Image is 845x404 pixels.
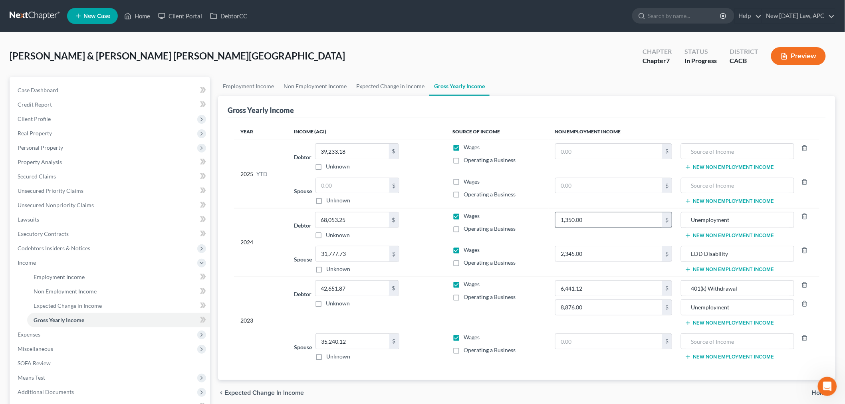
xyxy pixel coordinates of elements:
label: Debtor [294,221,312,230]
label: Unknown [327,265,351,273]
span: Expected Change in Income [34,302,102,309]
button: New Non Employment Income [685,232,774,239]
button: New Non Employment Income [685,320,774,326]
span: Gross Yearly Income [34,317,84,323]
i: chevron_left [218,390,224,396]
div: Emma says… [6,63,153,196]
a: Expected Change in Income [27,299,210,313]
span: Client Profile [18,115,51,122]
input: Source of Income [685,281,790,296]
input: 0.00 [315,212,389,228]
a: Expected Change in Income [351,77,429,96]
th: Income (AGI) [288,124,446,140]
a: Credit Report [11,97,210,112]
a: Executory Contracts [11,227,210,241]
input: 0.00 [316,246,389,261]
span: Miscellaneous [18,345,53,352]
span: Unsecured Priority Claims [18,187,83,194]
span: [PERSON_NAME] & [PERSON_NAME] [PERSON_NAME][GEOGRAPHIC_DATA] [10,50,345,61]
span: Wages [464,281,480,287]
div: $ [389,212,399,228]
span: Operating a Business [464,225,516,232]
a: Lawsuits [11,212,210,227]
a: Gross Yearly Income [27,313,210,327]
a: Property Analysis [11,155,210,169]
a: SOFA Review [11,356,210,370]
div: $ [662,281,672,296]
input: Search by name... [648,8,721,23]
span: Operating a Business [464,347,516,353]
input: Source of Income [685,144,790,159]
span: Case Dashboard [18,87,58,93]
div: $ [662,334,672,349]
p: Active 30m ago [39,10,79,18]
span: Lawsuits [18,216,39,223]
button: chevron_left Expected Change in Income [218,390,304,396]
input: 0.00 [555,246,663,261]
a: Employment Income [27,270,210,284]
label: Unknown [326,231,350,239]
div: $ [389,281,399,296]
div: $ [389,246,399,261]
button: New Non Employment Income [685,164,774,170]
div: $ [662,212,672,228]
div: Status [684,47,717,56]
button: Start recording [51,261,57,268]
div: 2024 [240,212,282,273]
input: Source of Income [685,300,790,315]
div: $ [662,178,672,193]
input: 0.00 [555,144,663,159]
span: Operating a Business [464,259,516,266]
span: YTD [256,170,268,178]
label: Spouse [294,255,312,263]
label: Debtor [294,290,312,298]
div: [PERSON_NAME] • [DATE] [13,180,75,184]
button: New Non Employment Income [685,266,774,273]
th: Source of Income [446,124,549,140]
span: Additional Documents [18,388,74,395]
button: Upload attachment [38,261,44,268]
a: New [DATE] Law, APC [762,9,835,23]
div: Starting [DATE], PACER requires Multi-Factor Authentication (MFA) for all filers in select distri... [13,87,125,118]
button: Emoji picker [12,261,19,268]
span: 7 [666,57,670,64]
div: CACB [730,56,758,65]
div: District [730,47,758,56]
div: $ [662,300,672,315]
div: In Progress [684,56,717,65]
div: $ [662,144,672,159]
input: 0.00 [316,334,389,349]
span: Operating a Business [464,156,516,163]
th: Year [234,124,288,140]
span: Property Analysis [18,158,62,165]
div: $ [662,246,672,261]
a: Home [120,9,154,23]
div: Chapter [643,56,672,65]
span: Executory Contracts [18,230,69,237]
a: Help [735,9,762,23]
a: Learn More Here [13,166,59,172]
input: Source of Income [685,212,790,228]
input: 0.00 [555,281,663,296]
a: DebtorCC [206,9,251,23]
input: Source of Income [685,178,790,193]
div: Gross Yearly Income [228,105,294,115]
span: Wages [464,178,480,185]
span: Home [812,390,829,396]
span: Wages [464,334,480,341]
h1: [PERSON_NAME] [39,4,91,10]
iframe: Intercom live chat [818,377,837,396]
b: 2 minutes [50,139,81,145]
a: Case Dashboard [11,83,210,97]
input: 0.00 [316,178,389,193]
input: 0.00 [555,300,663,315]
div: $ [389,334,399,349]
label: Unknown [326,299,350,307]
span: Non Employment Income [34,288,97,295]
span: Operating a Business [464,191,516,198]
a: Employment Income [218,77,279,96]
label: Unknown [326,162,350,170]
input: 0.00 [555,212,663,228]
span: Secured Claims [18,173,56,180]
div: Please be sure to enable MFA in your PACER account settings. Once enabled, you will have to enter... [13,123,125,162]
